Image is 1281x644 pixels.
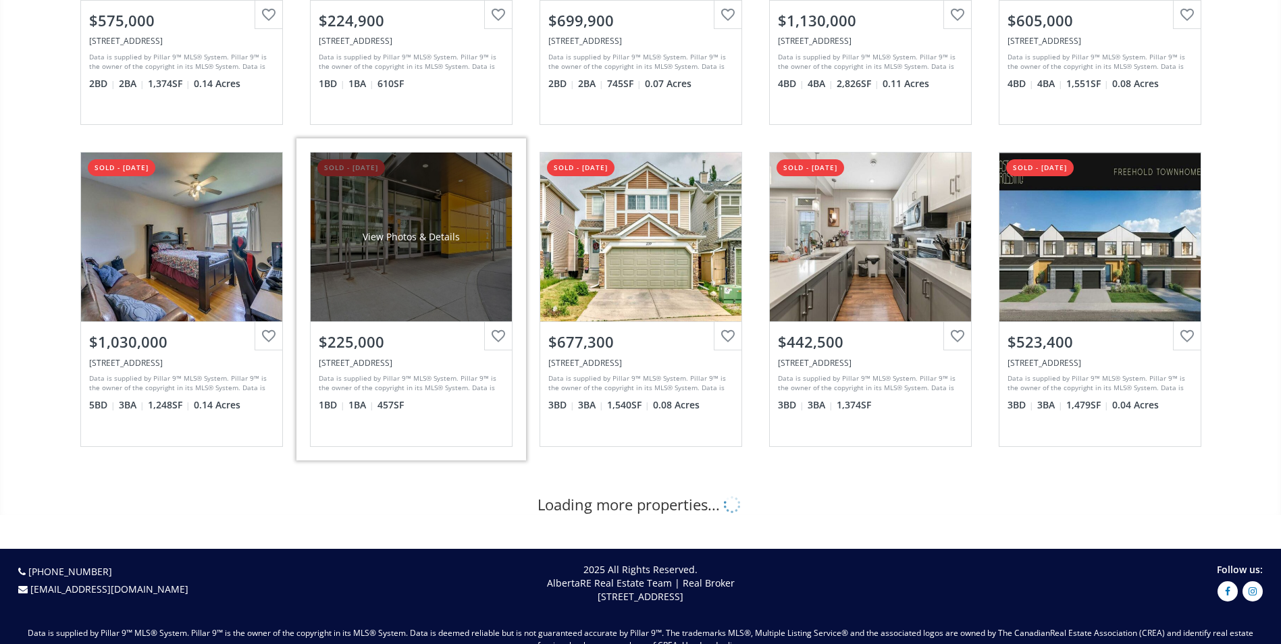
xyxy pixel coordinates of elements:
span: 5 BD [89,398,115,412]
a: sold - [DATE]$1,030,000[STREET_ADDRESS]Data is supplied by Pillar 9™ MLS® System. Pillar 9™ is th... [67,138,296,460]
span: 1 BA [348,398,374,412]
div: Data is supplied by Pillar 9™ MLS® System. Pillar 9™ is the owner of the copyright in its MLS® Sy... [89,52,271,72]
span: 1,551 SF [1066,77,1109,90]
div: 8509 21 Avenue SE, Calgary, AB T1X 0L5 [1008,357,1193,369]
div: Data is supplied by Pillar 9™ MLS® System. Pillar 9™ is the owner of the copyright in its MLS® Sy... [778,52,960,72]
span: 4 BD [778,77,804,90]
span: 2 BA [578,77,604,90]
span: 1,479 SF [1066,398,1109,412]
span: [STREET_ADDRESS] [598,590,683,603]
span: Follow us: [1217,563,1263,576]
span: 0.11 Acres [883,77,929,90]
div: 7120 20 Street SE, Calgary, AB T2C 0P6 [89,35,274,47]
span: 1,248 SF [148,398,190,412]
div: 829 4 Avenue NW, Calgary, AB T2N 0M9 [548,35,733,47]
div: Data is supplied by Pillar 9™ MLS® System. Pillar 9™ is the owner of the copyright in its MLS® Sy... [319,52,500,72]
div: Data is supplied by Pillar 9™ MLS® System. Pillar 9™ is the owner of the copyright in its MLS® Sy... [1008,52,1189,72]
div: Data is supplied by Pillar 9™ MLS® System. Pillar 9™ is the owner of the copyright in its MLS® Sy... [548,52,730,72]
div: Loading more properties... [538,494,744,515]
div: $677,300 [548,331,733,352]
div: 229 Carringvue Manor NW, Calgary, AB T3P 0W3 [778,35,963,47]
p: 2025 All Rights Reserved. AlbertaRE Real Estate Team | Real Broker [332,563,949,603]
span: 0.04 Acres [1112,398,1159,412]
a: sold - [DATE]View Photos & Details$225,000[STREET_ADDRESS]Data is supplied by Pillar 9™ MLS® Syst... [296,138,526,460]
span: 610 SF [377,77,404,90]
a: [PHONE_NUMBER] [28,565,112,578]
div: Data is supplied by Pillar 9™ MLS® System. Pillar 9™ is the owner of the copyright in its MLS® Sy... [319,373,500,394]
a: sold - [DATE]$677,300[STREET_ADDRESS]Data is supplied by Pillar 9™ MLS® System. Pillar 9™ is the ... [526,138,756,460]
span: 0.08 Acres [1112,77,1159,90]
span: 3 BA [1037,398,1063,412]
div: Data is supplied by Pillar 9™ MLS® System. Pillar 9™ is the owner of the copyright in its MLS® Sy... [1008,373,1189,394]
span: 3 BD [778,398,804,412]
span: 3 BD [1008,398,1034,412]
span: 3 BA [578,398,604,412]
span: 1,540 SF [607,398,650,412]
span: 2 BA [119,77,145,90]
span: 2 BD [548,77,575,90]
span: 3 BA [808,398,833,412]
span: 2,826 SF [837,77,879,90]
div: $1,130,000 [778,10,963,31]
span: Data is supplied by Pillar 9™ MLS® System. Pillar 9™ is the owner of the copyright in its MLS® Sy... [28,627,1050,639]
span: 1,374 SF [148,77,190,90]
div: 19618 42 Street SE, Calgary, AB T3M 3A7 [778,357,963,369]
span: 1 BA [348,77,374,90]
div: Data is supplied by Pillar 9™ MLS® System. Pillar 9™ is the owner of the copyright in its MLS® Sy... [778,373,960,394]
span: 4 BD [1008,77,1034,90]
span: 3 BA [119,398,145,412]
span: 0.14 Acres [194,398,240,412]
div: $224,900 [319,10,504,31]
div: $225,000 [319,331,504,352]
a: sold - [DATE]$523,400[STREET_ADDRESS]Data is supplied by Pillar 9™ MLS® System. Pillar 9™ is the ... [985,138,1215,460]
div: 2232 30 Avenue SW, Calgary, AB T2T 1R7 [89,357,274,369]
span: 0.07 Acres [645,77,691,90]
div: $523,400 [1008,331,1193,352]
a: [EMAIL_ADDRESS][DOMAIN_NAME] [30,583,188,595]
div: 801 Martindale Boulevard NE, Calgary, AB T3J 4J7 [1008,35,1193,47]
span: 1,374 SF [837,398,871,412]
div: $442,500 [778,331,963,352]
span: 2 BD [89,77,115,90]
div: Data is supplied by Pillar 9™ MLS® System. Pillar 9™ is the owner of the copyright in its MLS® Sy... [89,373,271,394]
span: 457 SF [377,398,404,412]
span: 4 BA [808,77,833,90]
span: 0.14 Acres [194,77,240,90]
span: 0.08 Acres [653,398,700,412]
div: 239 Cougar Plateau Way SW, Calgary, AB T3H5S2 [548,357,733,369]
span: 4 BA [1037,77,1063,90]
div: $575,000 [89,10,274,31]
span: 1 BD [319,398,345,412]
div: $605,000 [1008,10,1193,31]
span: 3 BD [548,398,575,412]
div: Data is supplied by Pillar 9™ MLS® System. Pillar 9™ is the owner of the copyright in its MLS® Sy... [548,373,730,394]
div: 188 15 Avenue SW #803, Calgary, AB T2R 1S4 [319,35,504,47]
span: 745 SF [607,77,642,90]
div: 3820 Brentwood Road NW #312, Calgary, AB t2l 2l5 [319,357,504,369]
div: $699,900 [548,10,733,31]
div: $1,030,000 [89,331,274,352]
a: sold - [DATE]$442,500[STREET_ADDRESS]Data is supplied by Pillar 9™ MLS® System. Pillar 9™ is the ... [756,138,985,460]
div: View Photos & Details [363,230,460,244]
span: 1 BD [319,77,345,90]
